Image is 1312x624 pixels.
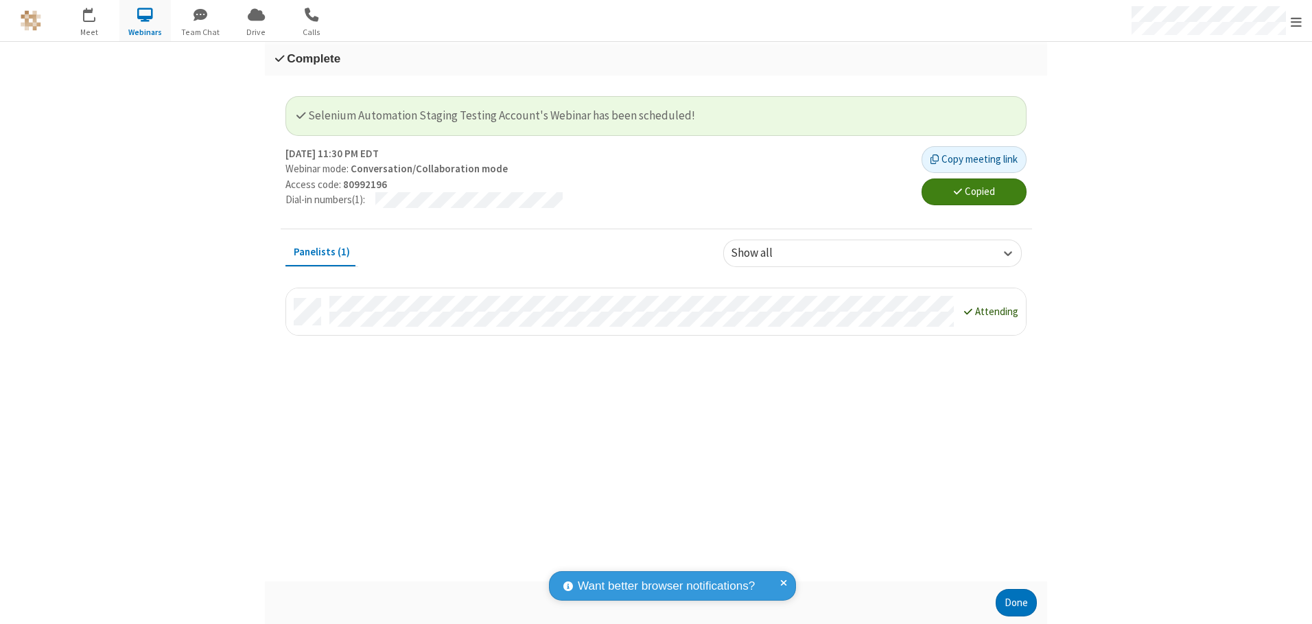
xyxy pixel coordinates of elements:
[578,577,755,595] span: Want better browser notifications?
[93,8,102,18] div: 3
[286,26,338,38] span: Calls
[231,26,282,38] span: Drive
[996,589,1037,616] button: Done
[285,192,365,208] p: Dial-in numbers (1) :
[285,161,911,177] p: Webinar mode:
[922,178,1027,206] button: Copied
[275,52,1037,65] h3: Complete
[285,240,358,266] button: Panelists (1)
[285,146,379,162] strong: [DATE] 11:30 PM EDT
[975,305,1018,318] span: Attending
[351,162,508,175] strong: Conversation/Collaboration mode
[175,26,226,38] span: Team Chat
[21,10,41,31] img: QA Selenium DO NOT DELETE OR CHANGE
[296,108,695,123] span: Selenium Automation Staging Testing Account's Webinar has been scheduled!
[64,26,115,38] span: Meet
[285,177,911,193] p: Access code:
[922,146,1027,174] button: Copy meeting link
[343,178,387,191] strong: 80992196
[731,244,796,262] div: Show all
[119,26,171,38] span: Webinars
